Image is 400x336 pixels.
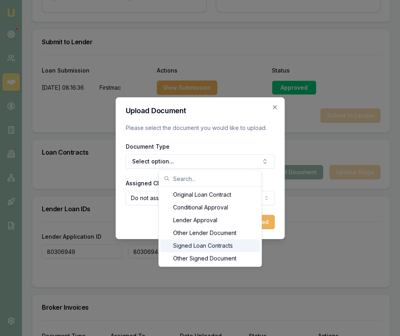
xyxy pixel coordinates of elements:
[160,189,260,201] div: Original Loan Contract
[160,240,260,252] div: Signed Loan Contracts
[159,187,261,267] div: Search...
[125,107,275,114] h2: Upload Document
[160,252,260,265] div: Other Signed Document
[125,180,169,187] label: Assigned Client
[125,154,275,169] button: Select option...
[160,227,260,240] div: Other Lender Document
[173,171,257,187] input: Search...
[160,201,260,214] div: Conditional Approval
[160,214,260,227] div: Lender Approval
[125,143,169,150] label: Document Type
[125,124,275,132] p: Please select the document you would like to upload.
